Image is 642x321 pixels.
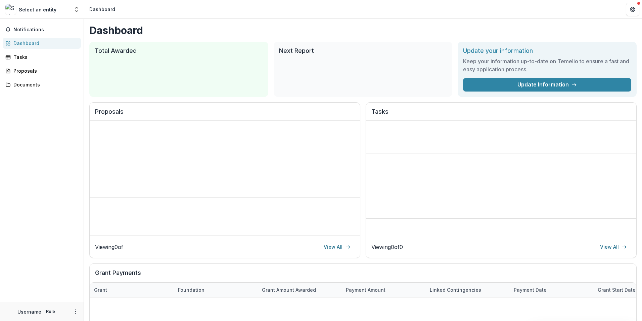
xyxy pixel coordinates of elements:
[5,4,16,15] img: Select an entity
[95,243,123,251] p: Viewing 0 of
[13,27,78,33] span: Notifications
[13,67,76,74] div: Proposals
[17,308,41,315] p: Username
[72,308,80,316] button: More
[95,47,263,55] h2: Total Awarded
[320,242,355,252] a: View All
[3,65,81,76] a: Proposals
[95,269,631,282] h2: Grant Payments
[3,38,81,49] a: Dashboard
[279,47,447,55] h2: Next Report
[626,3,639,16] button: Get Help
[87,4,118,14] nav: breadcrumb
[596,242,631,252] a: View All
[371,243,403,251] p: Viewing 0 of 0
[13,53,76,61] div: Tasks
[3,24,81,35] button: Notifications
[3,79,81,90] a: Documents
[13,81,76,88] div: Documents
[44,309,57,315] p: Role
[95,108,355,121] h2: Proposals
[89,24,637,36] h1: Dashboard
[463,57,631,73] h3: Keep your information up-to-date on Temelio to ensure a fast and easy application process.
[72,3,81,16] button: Open entity switcher
[13,40,76,47] div: Dashboard
[89,6,115,13] div: Dashboard
[371,108,631,121] h2: Tasks
[19,6,56,13] div: Select an entity
[463,78,631,92] a: Update Information
[463,47,631,55] h2: Update your information
[3,51,81,63] a: Tasks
